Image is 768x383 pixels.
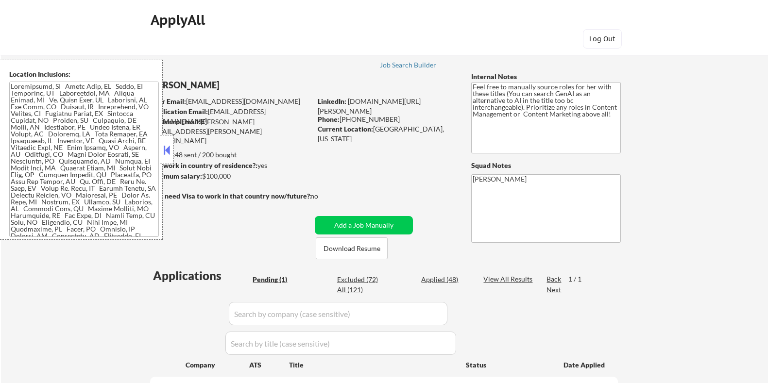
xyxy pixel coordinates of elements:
[151,107,208,116] strong: Application Email:
[318,115,455,124] div: [PHONE_NUMBER]
[229,302,447,325] input: Search by company (case sensitive)
[150,150,311,160] div: 48 sent / 200 bought
[9,69,159,79] div: Location Inclusions:
[483,274,535,284] div: View All Results
[318,124,455,143] div: [GEOGRAPHIC_DATA], [US_STATE]
[289,360,457,370] div: Title
[225,332,456,355] input: Search by title (case sensitive)
[466,356,549,373] div: Status
[380,62,437,68] div: Job Search Builder
[568,274,591,284] div: 1 / 1
[150,79,350,91] div: [PERSON_NAME]
[471,72,621,82] div: Internal Notes
[150,117,201,126] strong: Mailslurp Email:
[421,275,470,284] div: Applied (48)
[310,191,338,201] div: no
[318,125,373,133] strong: Current Location:
[318,115,340,123] strong: Phone:
[150,161,308,170] div: yes
[150,192,312,200] strong: Will need Visa to work in that country now/future?:
[546,274,562,284] div: Back
[150,172,202,180] strong: Minimum salary:
[318,97,346,105] strong: LinkedIn:
[150,161,257,169] strong: Can work in country of residence?:
[151,97,311,106] div: [EMAIL_ADDRESS][DOMAIN_NAME]
[583,29,622,49] button: Log Out
[186,360,249,370] div: Company
[249,360,289,370] div: ATS
[151,107,311,126] div: [EMAIL_ADDRESS][DOMAIN_NAME]
[253,275,301,284] div: Pending (1)
[337,285,386,295] div: All (121)
[471,161,621,170] div: Squad Notes
[315,216,413,234] button: Add a Job Manually
[316,237,388,259] button: Download Resume
[546,285,562,295] div: Next
[318,97,421,115] a: [DOMAIN_NAME][URL][PERSON_NAME]
[380,61,437,71] a: Job Search Builder
[150,117,311,146] div: [PERSON_NAME][EMAIL_ADDRESS][PERSON_NAME][DOMAIN_NAME]
[153,270,249,282] div: Applications
[151,12,208,28] div: ApplyAll
[337,275,386,284] div: Excluded (72)
[563,360,606,370] div: Date Applied
[150,171,311,181] div: $100,000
